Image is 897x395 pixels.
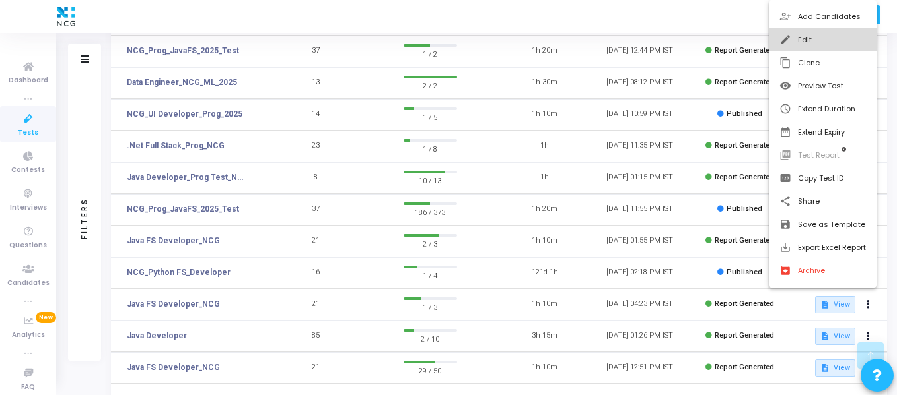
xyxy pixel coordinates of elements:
mat-icon: content_copy [779,57,793,70]
mat-icon: edit [779,34,793,47]
mat-icon: pin [779,172,793,185]
button: Test Report [769,144,877,167]
mat-icon: date_range [779,126,793,139]
button: Preview Test [769,75,877,98]
button: Share [769,190,877,213]
button: Save as Template [769,213,877,236]
mat-icon: person_add_alt [779,11,793,24]
mat-icon: save_alt [779,241,793,255]
button: Export Excel Report [769,236,877,259]
button: Copy Test ID [769,167,877,190]
button: Edit [769,28,877,51]
button: Add Candidates [769,5,877,28]
button: Clone [769,51,877,75]
button: Archive [769,259,877,282]
mat-icon: visibility [779,80,793,93]
mat-icon: archive [779,264,793,278]
mat-icon: save [779,218,793,231]
mat-icon: schedule [779,103,793,116]
button: Extend Expiry [769,121,877,144]
mat-icon: share [779,195,793,208]
button: Extend Duration [769,98,877,121]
